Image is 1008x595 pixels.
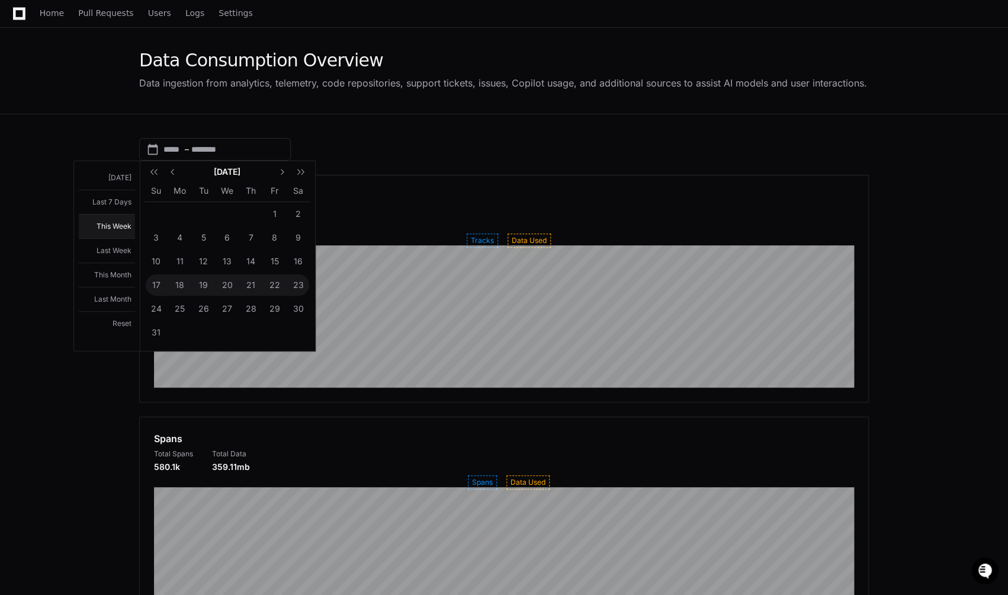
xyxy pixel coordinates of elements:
span: 19 [193,274,214,296]
button: August 24, 2025 [145,297,168,321]
button: August 7, 2025 [239,226,263,249]
span: 26 [193,298,214,319]
span: 3 [146,227,167,248]
button: August 25, 2025 [168,297,192,321]
button: August 17, 2025 [145,273,168,297]
button: August 26, 2025 [192,297,216,321]
span: Pylon [118,124,143,133]
span: [DATE] [178,166,277,178]
span: 2 [288,203,309,225]
button: August 28, 2025 [239,297,263,321]
button: August 13, 2025 [216,249,239,273]
span: 11 [169,251,191,272]
button: August 31, 2025 [145,321,168,344]
div: Welcome [12,47,216,66]
button: August 12, 2025 [192,249,216,273]
span: 24 [146,298,167,319]
button: August 4, 2025 [168,226,192,249]
button: Start new chat [201,92,216,106]
button: August 23, 2025 [287,273,310,297]
span: 13 [217,251,238,272]
span: Su [151,185,161,196]
span: 29 [264,298,285,319]
button: August 14, 2025 [239,249,263,273]
span: 23 [288,274,309,296]
span: 1 [264,203,285,225]
button: August 11, 2025 [168,249,192,273]
button: August 19, 2025 [192,273,216,297]
button: August 3, 2025 [145,226,168,249]
button: This Week [79,214,135,238]
div: We're available if you need us! [40,100,150,110]
button: Reset [79,311,135,335]
span: Mo [174,185,186,196]
img: 1736555170064-99ba0984-63c1-480f-8ee9-699278ef63ed [12,88,33,110]
span: 17 [146,274,167,296]
div: Start new chat [40,88,194,100]
button: August 30, 2025 [287,297,310,321]
button: August 20, 2025 [216,273,239,297]
span: We [221,185,233,196]
button: August 6, 2025 [216,226,239,249]
span: 12 [193,251,214,272]
span: 22 [264,274,285,296]
a: Powered byPylon [84,124,143,133]
img: PlayerZero [12,12,36,36]
span: 8 [264,227,285,248]
button: August 21, 2025 [239,273,263,297]
button: August 18, 2025 [168,273,192,297]
span: Sa [293,185,303,196]
span: 10 [146,251,167,272]
button: August 1, 2025 [263,202,287,226]
button: August 22, 2025 [263,273,287,297]
span: 18 [169,274,191,296]
button: August 15, 2025 [263,249,287,273]
button: August 9, 2025 [287,226,310,249]
span: 6 [217,227,238,248]
span: 21 [240,274,262,296]
button: August 5, 2025 [192,226,216,249]
span: 14 [240,251,262,272]
button: August 8, 2025 [263,226,287,249]
span: Tu [199,185,208,196]
span: 7 [240,227,262,248]
button: August 29, 2025 [263,297,287,321]
button: Last Month [79,287,135,311]
button: [DATE] [79,166,135,190]
button: August 27, 2025 [216,297,239,321]
iframe: Open customer support [970,556,1002,588]
button: August 10, 2025 [145,249,168,273]
span: 25 [169,298,191,319]
span: Fr [271,185,278,196]
button: This Month [79,263,135,287]
span: Th [246,185,256,196]
button: Last Week [79,238,135,263]
span: 5 [193,227,214,248]
span: 31 [146,322,167,343]
button: August 2, 2025 [287,202,310,226]
span: 28 [240,298,262,319]
button: Last 7 Days [79,190,135,214]
span: 4 [169,227,191,248]
span: 16 [288,251,309,272]
button: August 16, 2025 [287,249,310,273]
span: 20 [217,274,238,296]
span: 27 [217,298,238,319]
span: 15 [264,251,285,272]
span: 30 [288,298,309,319]
span: 9 [288,227,309,248]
